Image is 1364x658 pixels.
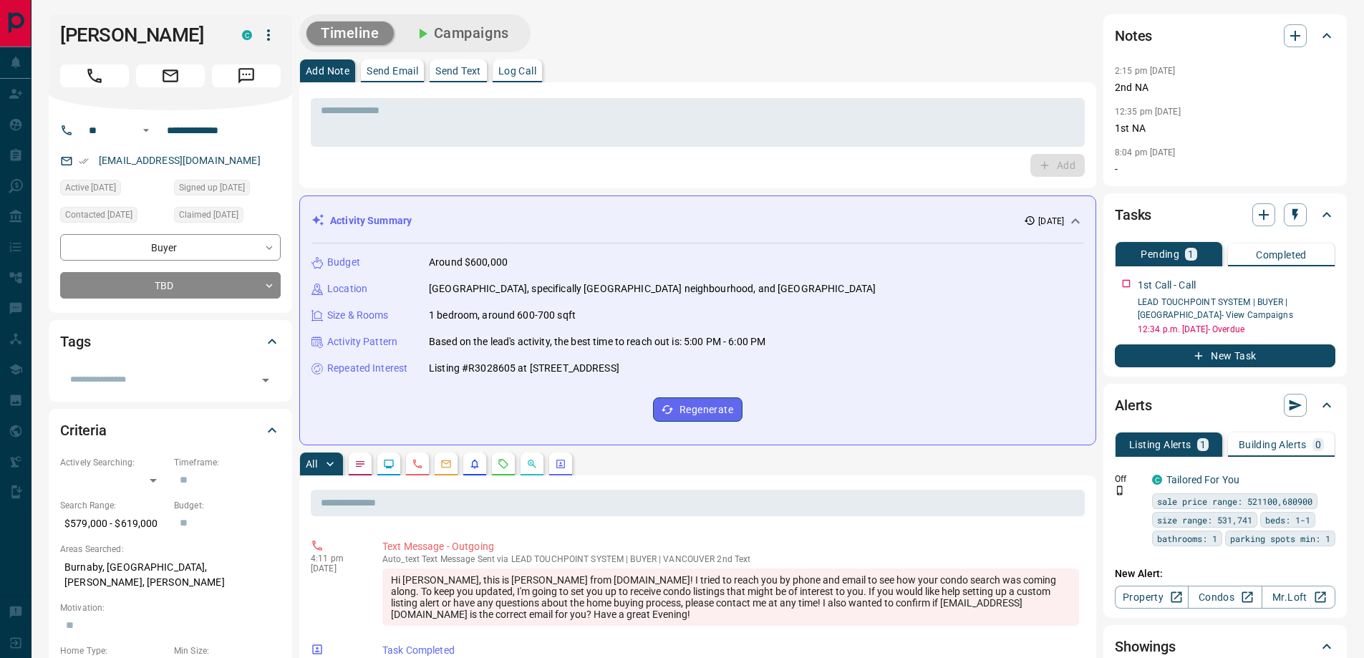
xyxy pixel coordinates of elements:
[1038,215,1064,228] p: [DATE]
[498,458,509,470] svg: Requests
[354,458,366,470] svg: Notes
[1115,24,1152,47] h2: Notes
[429,255,508,270] p: Around $600,000
[429,361,619,376] p: Listing #R3028605 at [STREET_ADDRESS]
[1115,635,1176,658] h2: Showings
[1157,513,1252,527] span: size range: 531,741
[327,255,360,270] p: Budget
[137,122,155,139] button: Open
[327,308,389,323] p: Size & Rooms
[429,308,576,323] p: 1 bedroom, around 600-700 sqft
[60,499,167,512] p: Search Range:
[1115,66,1176,76] p: 2:15 pm [DATE]
[1115,162,1335,177] p: -
[440,458,452,470] svg: Emails
[174,207,281,227] div: Fri Aug 15 2025
[60,413,281,447] div: Criteria
[1115,147,1176,158] p: 8:04 pm [DATE]
[1115,473,1143,485] p: Off
[1262,586,1335,609] a: Mr.Loft
[469,458,480,470] svg: Listing Alerts
[1138,278,1196,293] p: 1st Call - Call
[1200,440,1206,450] p: 1
[60,543,281,556] p: Areas Searched:
[1188,249,1194,259] p: 1
[526,458,538,470] svg: Opportunities
[306,21,394,45] button: Timeline
[60,512,167,536] p: $579,000 - $619,000
[382,643,1079,658] p: Task Completed
[60,601,281,614] p: Motivation:
[382,569,1079,626] div: Hi [PERSON_NAME], this is [PERSON_NAME] from [DOMAIN_NAME]! I tried to reach you by phone and ema...
[60,234,281,261] div: Buyer
[367,66,418,76] p: Send Email
[306,66,349,76] p: Add Note
[311,563,361,574] p: [DATE]
[174,644,281,657] p: Min Size:
[1115,198,1335,232] div: Tasks
[429,334,765,349] p: Based on the lead's activity, the best time to reach out is: 5:00 PM - 6:00 PM
[429,281,876,296] p: [GEOGRAPHIC_DATA], specifically [GEOGRAPHIC_DATA] neighbourhood, and [GEOGRAPHIC_DATA]
[60,207,167,227] div: Fri Aug 15 2025
[555,458,566,470] svg: Agent Actions
[60,644,167,657] p: Home Type:
[400,21,523,45] button: Campaigns
[1315,440,1321,450] p: 0
[653,397,743,422] button: Regenerate
[174,180,281,200] div: Fri Aug 15 2025
[412,458,423,470] svg: Calls
[435,66,481,76] p: Send Text
[1115,586,1189,609] a: Property
[242,30,252,40] div: condos.ca
[174,456,281,469] p: Timeframe:
[79,156,89,166] svg: Email Verified
[1188,586,1262,609] a: Condos
[1115,203,1151,226] h2: Tasks
[1166,474,1239,485] a: Tailored For You
[256,370,276,390] button: Open
[136,64,205,87] span: Email
[60,556,281,594] p: Burnaby, [GEOGRAPHIC_DATA], [PERSON_NAME], [PERSON_NAME]
[327,361,407,376] p: Repeated Interest
[65,208,132,222] span: Contacted [DATE]
[327,281,367,296] p: Location
[1129,440,1191,450] p: Listing Alerts
[383,458,395,470] svg: Lead Browsing Activity
[60,419,107,442] h2: Criteria
[330,213,412,228] p: Activity Summary
[311,208,1084,234] div: Activity Summary[DATE]
[60,324,281,359] div: Tags
[1265,513,1310,527] span: beds: 1-1
[1157,531,1217,546] span: bathrooms: 1
[327,334,397,349] p: Activity Pattern
[60,64,129,87] span: Call
[60,24,221,47] h1: [PERSON_NAME]
[1115,344,1335,367] button: New Task
[174,499,281,512] p: Budget:
[1138,297,1293,320] a: LEAD TOUCHPOINT SYSTEM | BUYER | [GEOGRAPHIC_DATA]- View Campaigns
[1115,388,1335,422] div: Alerts
[60,180,167,200] div: Fri Aug 15 2025
[382,539,1079,554] p: Text Message - Outgoing
[1115,121,1335,136] p: 1st NA
[60,456,167,469] p: Actively Searching:
[1115,107,1181,117] p: 12:35 pm [DATE]
[498,66,536,76] p: Log Call
[1152,475,1162,485] div: condos.ca
[311,553,361,563] p: 4:11 pm
[1115,394,1152,417] h2: Alerts
[382,554,1079,564] p: Text Message Sent via LEAD TOUCHPOINT SYSTEM | BUYER | VANCOUVER 2nd Text
[1115,80,1335,95] p: 2nd NA
[212,64,281,87] span: Message
[60,272,281,299] div: TBD
[1230,531,1330,546] span: parking spots min: 1
[65,180,116,195] span: Active [DATE]
[1256,250,1307,260] p: Completed
[1115,566,1335,581] p: New Alert:
[1157,494,1312,508] span: sale price range: 521100,680900
[1115,19,1335,53] div: Notes
[179,180,245,195] span: Signed up [DATE]
[1138,323,1335,336] p: 12:34 p.m. [DATE] - Overdue
[306,459,317,469] p: All
[179,208,238,222] span: Claimed [DATE]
